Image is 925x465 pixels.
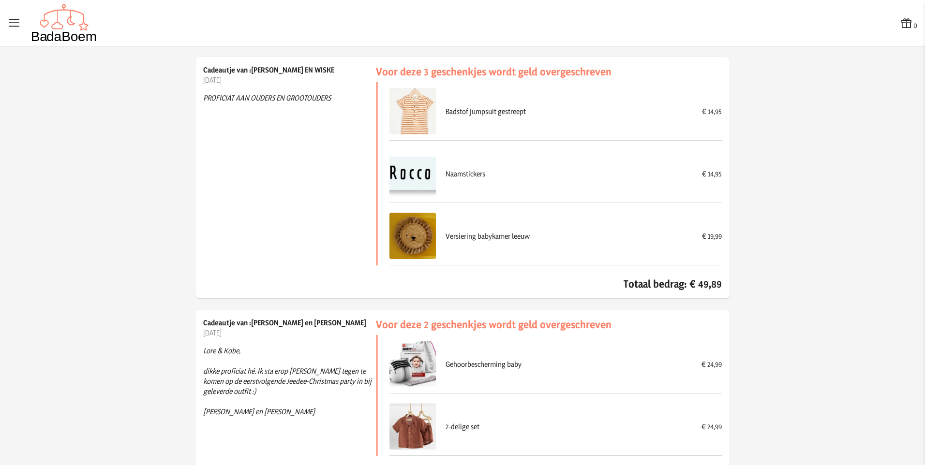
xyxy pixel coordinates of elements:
img: Gehoorbescherming baby [389,341,436,387]
img: Naamstickers [389,150,436,197]
img: 2-delige set [389,403,436,450]
p: [DATE] [203,328,376,338]
div: Versiering babykamer leeuw [446,231,692,241]
button: 0 [900,16,917,30]
p: Totaal bedrag: € 49,89 [376,277,722,291]
img: Badstof jumpsuit gestreept [389,88,436,134]
div: Naamstickers [446,169,692,179]
div: Gehoorbescherming baby [446,359,692,369]
div: € 14,95 [702,169,722,179]
div: € 24,99 [701,421,722,432]
div: € 14,95 [702,106,722,116]
h3: Voor deze 3 geschenkjes wordt geld overgeschreven [376,65,722,78]
img: Versiering babykamer leeuw [389,213,436,259]
div: 2-delige set [446,421,692,432]
p: [DATE] [203,75,376,85]
div: € 19,99 [702,231,722,241]
h3: Voor deze 2 geschenkjes wordt geld overgeschreven [376,318,722,331]
p: PROFICIAT AAN OUDERS EN GROOTOUDERS [203,85,376,111]
div: Badstof jumpsuit gestreept [446,106,692,116]
p: Lore & Kobe, dikke proficiat hé. Ik sta erop [PERSON_NAME] tegen te komen op de eerstvolgende Jee... [203,338,376,424]
div: € 24,99 [701,359,722,369]
img: Badaboem [31,4,97,43]
p: Cadeautje van :[PERSON_NAME] EN WISKE [203,65,376,75]
p: Cadeautje van :[PERSON_NAME] en [PERSON_NAME] [203,318,376,328]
